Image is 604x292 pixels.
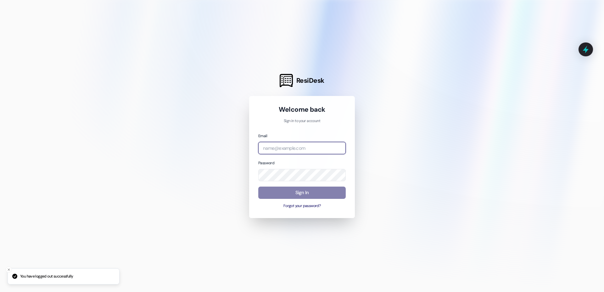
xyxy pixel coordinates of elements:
[258,160,274,166] label: Password
[258,187,346,199] button: Sign In
[20,274,73,279] p: You have logged out successfully
[258,105,346,114] h1: Welcome back
[258,118,346,124] p: Sign in to your account
[258,203,346,209] button: Forgot your password?
[258,133,267,138] label: Email
[296,76,324,85] span: ResiDesk
[6,267,12,273] button: Close toast
[280,74,293,87] img: ResiDesk Logo
[258,142,346,154] input: name@example.com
